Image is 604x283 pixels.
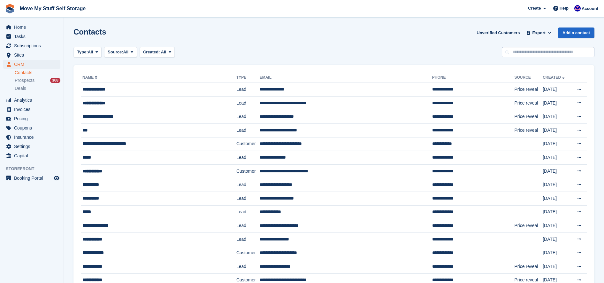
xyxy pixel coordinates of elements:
[53,174,60,182] a: Preview store
[582,5,598,12] span: Account
[236,260,260,273] td: Lead
[73,47,102,58] button: Type: All
[236,137,260,151] td: Customer
[543,151,571,165] td: [DATE]
[77,49,88,55] span: Type:
[515,260,543,273] td: Price reveal
[3,23,60,32] a: menu
[50,78,60,83] div: 308
[543,164,571,178] td: [DATE]
[236,151,260,165] td: Lead
[14,142,52,151] span: Settings
[515,73,543,83] th: Source
[14,51,52,59] span: Sites
[543,232,571,246] td: [DATE]
[3,51,60,59] a: menu
[574,5,581,12] img: Jade Whetnall
[15,85,60,92] a: Deals
[543,246,571,260] td: [DATE]
[14,123,52,132] span: Coupons
[515,123,543,137] td: Price reveal
[543,137,571,151] td: [DATE]
[108,49,123,55] span: Source:
[3,133,60,142] a: menu
[543,75,566,80] a: Created
[3,96,60,105] a: menu
[560,5,569,12] span: Help
[15,77,60,84] a: Prospects 308
[140,47,175,58] button: Created: All
[432,73,515,83] th: Phone
[543,123,571,137] td: [DATE]
[543,205,571,219] td: [DATE]
[3,142,60,151] a: menu
[236,83,260,97] td: Lead
[236,246,260,260] td: Customer
[236,232,260,246] td: Lead
[3,32,60,41] a: menu
[236,110,260,124] td: Lead
[558,28,594,38] a: Add a contact
[14,41,52,50] span: Subscriptions
[82,75,99,80] a: Name
[260,73,432,83] th: Email
[515,83,543,97] td: Price reveal
[14,151,52,160] span: Capital
[14,32,52,41] span: Tasks
[14,174,52,183] span: Booking Portal
[3,60,60,69] a: menu
[14,96,52,105] span: Analytics
[532,30,546,36] span: Export
[543,83,571,97] td: [DATE]
[17,3,88,14] a: Move My Stuff Self Storage
[515,110,543,124] td: Price reveal
[515,219,543,233] td: Price reveal
[73,28,106,36] h1: Contacts
[14,114,52,123] span: Pricing
[543,178,571,192] td: [DATE]
[143,50,160,54] span: Created:
[236,73,260,83] th: Type
[161,50,166,54] span: All
[528,5,541,12] span: Create
[236,178,260,192] td: Lead
[3,123,60,132] a: menu
[236,164,260,178] td: Customer
[5,4,15,13] img: stora-icon-8386f47178a22dfd0bd8f6a31ec36ba5ce8667c1dd55bd0f319d3a0aa187defe.svg
[3,114,60,123] a: menu
[543,110,571,124] td: [DATE]
[236,96,260,110] td: Lead
[3,151,60,160] a: menu
[14,133,52,142] span: Insurance
[3,105,60,114] a: menu
[236,219,260,233] td: Lead
[543,219,571,233] td: [DATE]
[543,260,571,273] td: [DATE]
[236,123,260,137] td: Lead
[543,192,571,205] td: [DATE]
[236,205,260,219] td: Lead
[3,41,60,50] a: menu
[14,23,52,32] span: Home
[123,49,129,55] span: All
[14,105,52,114] span: Invoices
[88,49,93,55] span: All
[515,96,543,110] td: Price reveal
[15,77,34,83] span: Prospects
[6,166,64,172] span: Storefront
[525,28,553,38] button: Export
[14,60,52,69] span: CRM
[104,47,137,58] button: Source: All
[15,70,60,76] a: Contacts
[15,85,26,91] span: Deals
[474,28,522,38] a: Unverified Customers
[3,174,60,183] a: menu
[236,192,260,205] td: Lead
[543,96,571,110] td: [DATE]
